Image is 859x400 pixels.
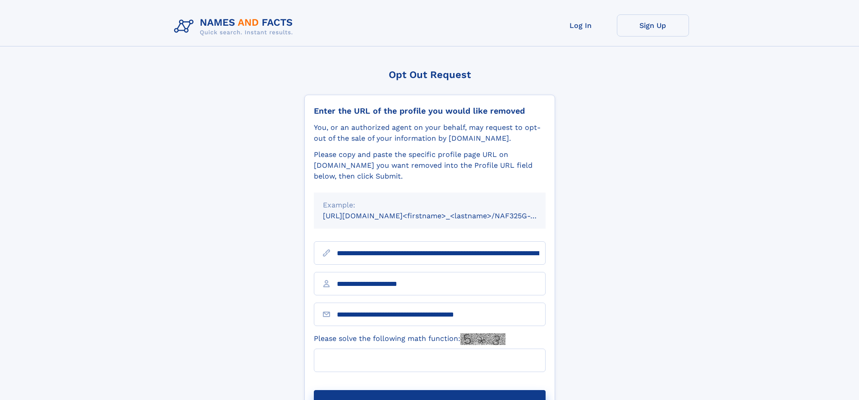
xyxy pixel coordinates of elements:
img: Logo Names and Facts [170,14,300,39]
label: Please solve the following math function: [314,333,505,345]
div: Enter the URL of the profile you would like removed [314,106,546,116]
div: Example: [323,200,537,211]
small: [URL][DOMAIN_NAME]<firstname>_<lastname>/NAF325G-xxxxxxxx [323,211,563,220]
div: Please copy and paste the specific profile page URL on [DOMAIN_NAME] you want removed into the Pr... [314,149,546,182]
div: Opt Out Request [304,69,555,80]
div: You, or an authorized agent on your behalf, may request to opt-out of the sale of your informatio... [314,122,546,144]
a: Sign Up [617,14,689,37]
a: Log In [545,14,617,37]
